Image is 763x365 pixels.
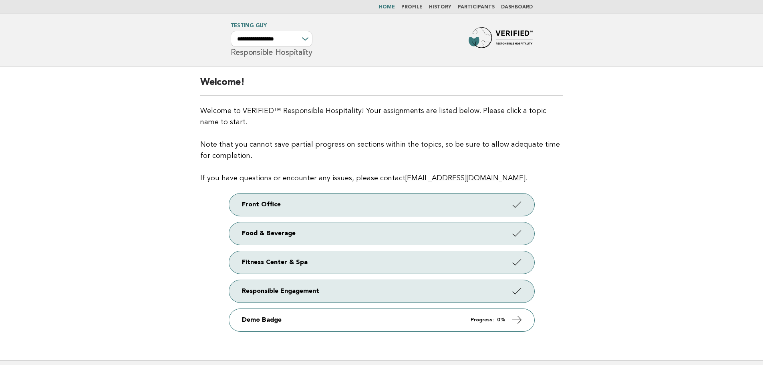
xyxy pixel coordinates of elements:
a: Dashboard [501,5,533,10]
a: Home [379,5,395,10]
h1: Responsible Hospitality [231,24,312,56]
p: Welcome to VERIFIED™ Responsible Hospitality! Your assignments are listed below. Please click a t... [200,105,563,184]
a: History [429,5,451,10]
em: Progress: [471,317,494,323]
a: Testing Guy [231,23,267,28]
img: Forbes Travel Guide [469,27,533,53]
a: Participants [458,5,495,10]
a: Food & Beverage [229,222,534,245]
a: Front Office [229,194,534,216]
strong: 0% [497,317,505,323]
a: [EMAIL_ADDRESS][DOMAIN_NAME] [405,175,525,182]
a: Fitness Center & Spa [229,251,534,274]
a: Demo Badge Progress: 0% [229,309,534,331]
h2: Welcome! [200,76,563,96]
a: Responsible Engagement [229,280,534,302]
a: Profile [401,5,423,10]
